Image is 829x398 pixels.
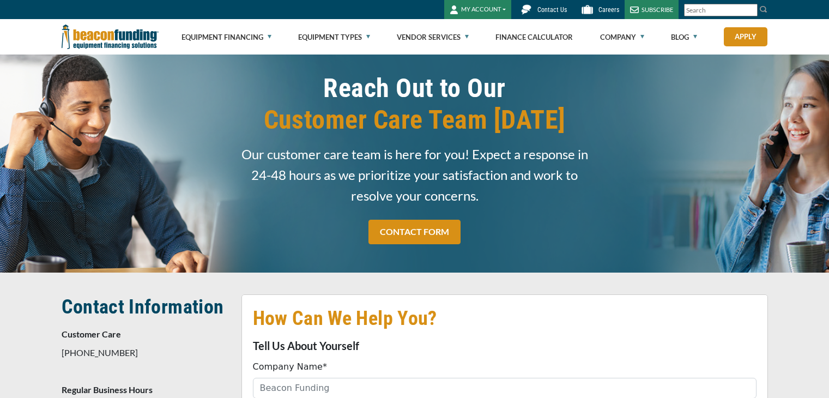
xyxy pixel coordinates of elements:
span: Customer Care Team [DATE] [241,104,588,136]
strong: Customer Care [62,329,121,339]
a: Equipment Financing [181,20,271,55]
h2: How Can We Help You? [253,306,757,331]
span: Contact Us [537,6,567,14]
a: Blog [671,20,697,55]
strong: Regular Business Hours [62,384,153,395]
h1: Reach Out to Our [241,73,588,136]
label: Company Name* [253,360,327,373]
a: Vendor Services [397,20,469,55]
img: Search [759,5,768,14]
p: Tell Us About Yourself [253,339,757,352]
a: Finance Calculator [495,20,573,55]
a: Company [600,20,644,55]
span: Careers [598,6,619,14]
h2: Contact Information [62,294,228,319]
p: [PHONE_NUMBER] [62,346,228,359]
input: Search [684,4,758,16]
span: Our customer care team is here for you! Expect a response in 24-48 hours as we prioritize your sa... [241,144,588,206]
a: Apply [724,27,767,46]
a: CONTACT FORM [368,220,461,244]
a: Equipment Types [298,20,370,55]
a: Clear search text [746,6,755,15]
img: Beacon Funding Corporation logo [62,19,159,55]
